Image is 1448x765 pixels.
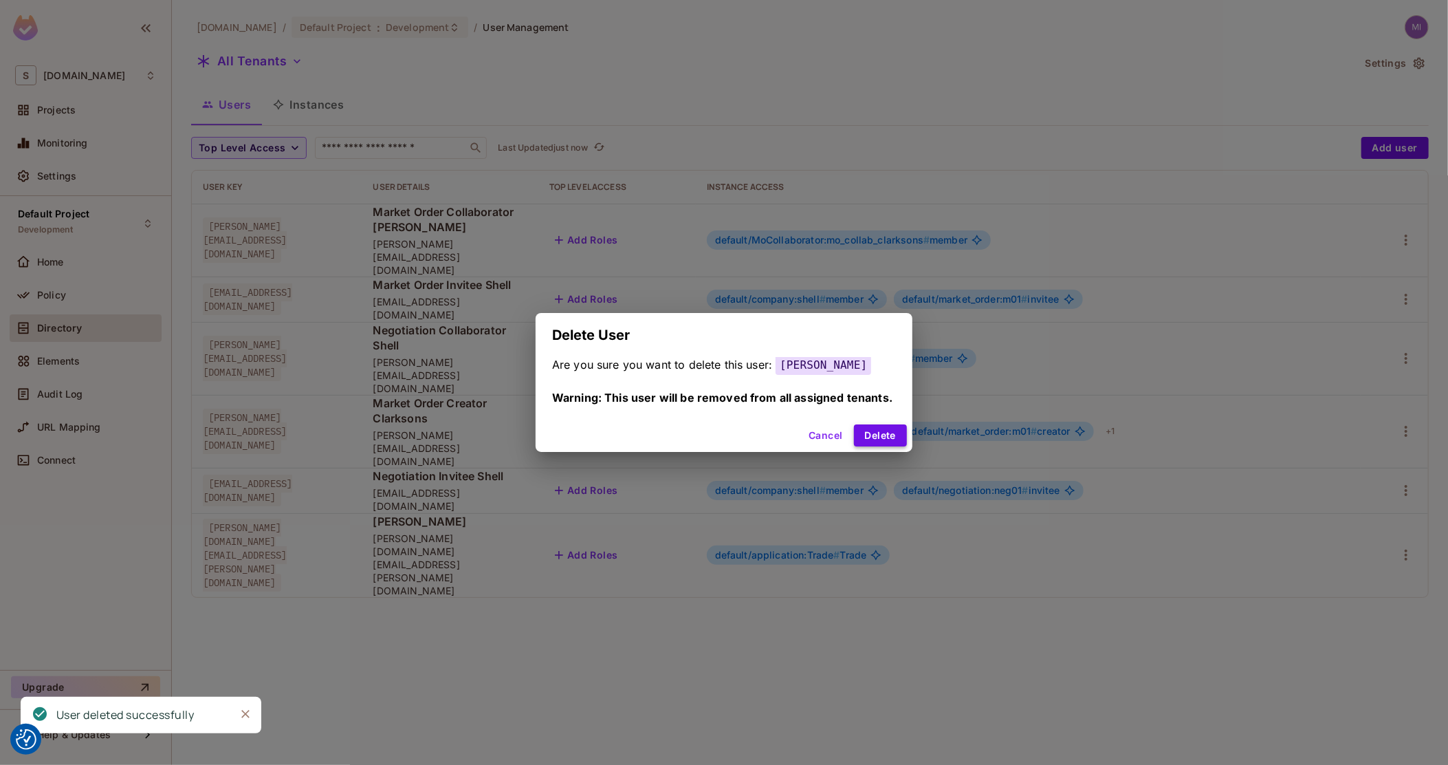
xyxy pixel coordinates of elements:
[16,729,36,750] button: Consent Preferences
[16,729,36,750] img: Revisit consent button
[854,424,907,446] button: Delete
[235,704,256,724] button: Close
[803,424,848,446] button: Cancel
[552,358,772,371] span: Are you sure you want to delete this user:
[776,355,871,375] span: [PERSON_NAME]
[56,707,195,724] div: User deleted successfully
[552,391,892,405] span: Warning: This user will be removed from all assigned tenants.
[536,313,912,357] h2: Delete User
